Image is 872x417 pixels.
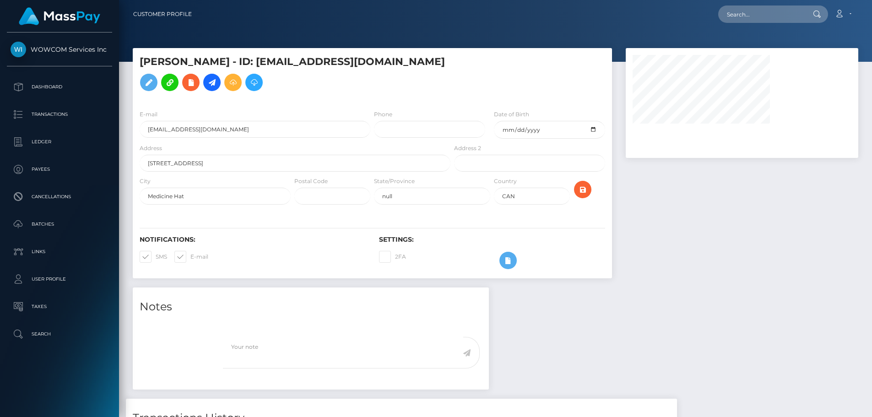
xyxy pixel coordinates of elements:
[718,5,804,23] input: Search...
[7,76,112,98] a: Dashboard
[140,110,157,119] label: E-mail
[7,268,112,291] a: User Profile
[379,236,605,244] h6: Settings:
[140,177,151,185] label: City
[11,80,108,94] p: Dashboard
[11,162,108,176] p: Payees
[7,45,112,54] span: WOWCOM Services Inc
[374,110,392,119] label: Phone
[374,177,415,185] label: State/Province
[11,245,108,259] p: Links
[7,213,112,236] a: Batches
[140,251,167,263] label: SMS
[11,300,108,314] p: Taxes
[11,272,108,286] p: User Profile
[19,7,100,25] img: MassPay Logo
[494,110,529,119] label: Date of Birth
[174,251,208,263] label: E-mail
[11,327,108,341] p: Search
[133,5,192,24] a: Customer Profile
[7,130,112,153] a: Ledger
[7,240,112,263] a: Links
[7,158,112,181] a: Payees
[7,295,112,318] a: Taxes
[140,299,482,315] h4: Notes
[494,177,517,185] label: Country
[140,144,162,152] label: Address
[454,144,481,152] label: Address 2
[11,190,108,204] p: Cancellations
[11,108,108,121] p: Transactions
[11,42,26,57] img: WOWCOM Services Inc
[140,236,365,244] h6: Notifications:
[203,74,221,91] a: Initiate Payout
[7,185,112,208] a: Cancellations
[7,323,112,346] a: Search
[140,55,445,96] h5: [PERSON_NAME] - ID: [EMAIL_ADDRESS][DOMAIN_NAME]
[11,217,108,231] p: Batches
[294,177,328,185] label: Postal Code
[7,103,112,126] a: Transactions
[11,135,108,149] p: Ledger
[379,251,406,263] label: 2FA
